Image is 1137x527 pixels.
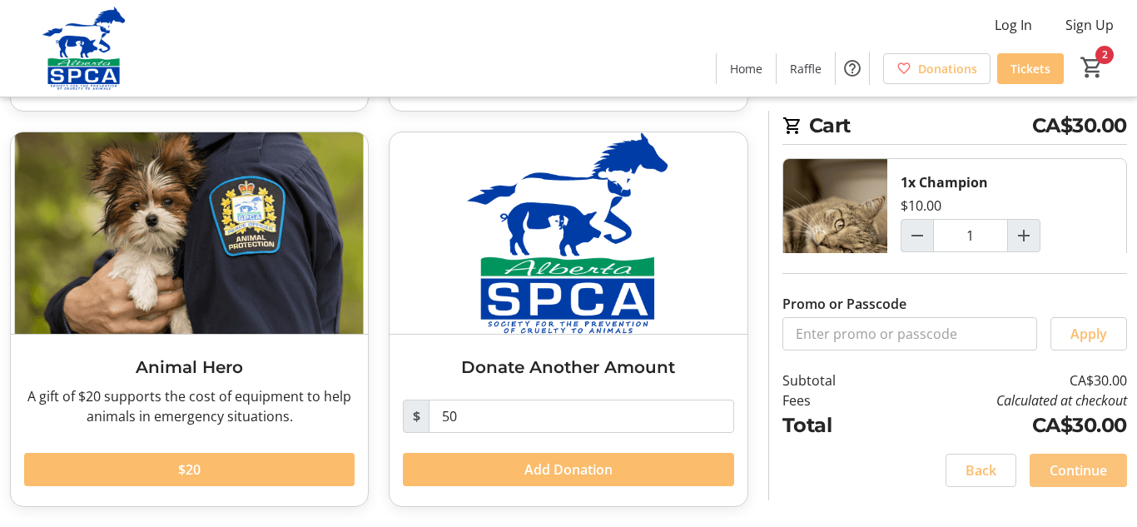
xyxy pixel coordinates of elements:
button: Back [946,454,1016,487]
img: Champion [783,159,887,302]
span: Back [966,460,996,480]
img: Donate Another Amount [390,132,747,333]
a: Tickets [997,53,1064,84]
button: $20 [24,453,355,486]
a: Raffle [777,53,835,84]
span: Raffle [790,60,822,77]
td: Total [782,410,882,440]
button: Log In [981,12,1045,38]
span: $20 [178,460,201,480]
button: Add Donation [403,453,733,486]
td: CA$30.00 [882,410,1127,440]
button: Sign Up [1052,12,1127,38]
h3: Donate Another Amount [403,355,733,380]
span: Continue [1050,460,1107,480]
div: A gift of $20 supports the cost of equipment to help animals in emergency situations. [24,386,355,426]
td: Subtotal [782,370,882,390]
div: $10.00 [901,196,941,216]
img: Alberta SPCA's Logo [10,7,158,90]
span: Log In [995,15,1032,35]
td: CA$30.00 [882,370,1127,390]
h3: Animal Hero [24,355,355,380]
td: Calculated at checkout [882,390,1127,410]
span: Home [730,60,762,77]
span: Tickets [1010,60,1050,77]
div: 1x Champion [901,172,988,192]
span: Sign Up [1065,15,1114,35]
button: Continue [1030,454,1127,487]
a: Home [717,53,776,84]
button: Increment by one [1008,220,1040,251]
label: Promo or Passcode [782,294,906,314]
input: Champion Quantity [933,219,1008,252]
span: Apply [1070,324,1107,344]
td: Fees [782,390,882,410]
h2: Cart [782,111,1127,145]
span: Add Donation [524,460,613,480]
span: $ [403,400,429,433]
input: Enter promo or passcode [782,317,1037,351]
span: Donations [918,60,977,77]
button: Cart [1077,52,1107,82]
button: Help [836,52,869,85]
button: Apply [1050,317,1127,351]
img: Animal Hero [11,132,368,333]
a: Donations [883,53,991,84]
input: Donation Amount [429,400,733,433]
button: Decrement by one [901,220,933,251]
span: CA$30.00 [1032,111,1127,141]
